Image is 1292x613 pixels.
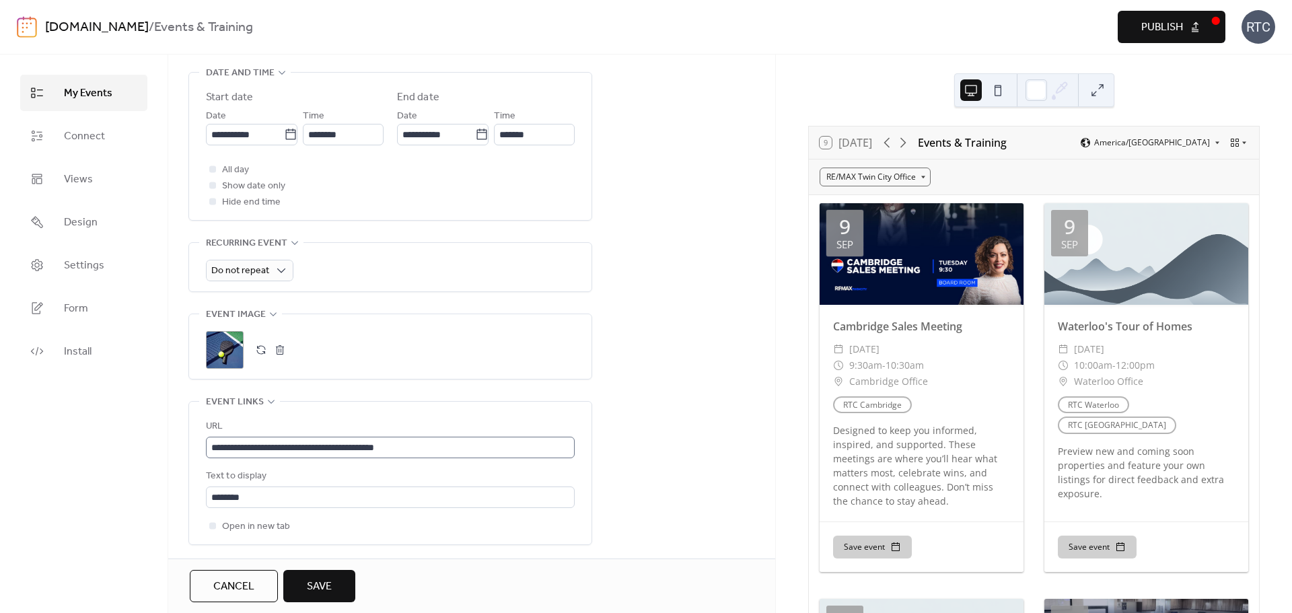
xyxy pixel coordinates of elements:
[20,204,147,240] a: Design
[64,344,92,360] span: Install
[303,108,324,124] span: Time
[1116,357,1155,373] span: 12:00pm
[1074,373,1143,390] span: Waterloo Office
[20,75,147,111] a: My Events
[1074,357,1112,373] span: 10:00am
[849,357,882,373] span: 9:30am
[206,307,266,323] span: Event image
[222,162,249,178] span: All day
[1074,341,1104,357] span: [DATE]
[206,468,572,484] div: Text to display
[1064,217,1075,237] div: 9
[17,16,37,38] img: logo
[206,89,253,106] div: Start date
[836,240,853,250] div: Sep
[494,108,515,124] span: Time
[839,217,851,237] div: 9
[64,215,98,231] span: Design
[849,341,880,357] span: [DATE]
[886,357,924,373] span: 10:30am
[307,579,332,595] span: Save
[833,536,912,558] button: Save event
[283,570,355,602] button: Save
[20,290,147,326] a: Form
[20,118,147,154] a: Connect
[833,341,844,357] div: ​
[206,394,264,410] span: Event links
[206,65,275,81] span: Date and time
[64,129,105,145] span: Connect
[1044,444,1248,501] div: Preview new and coming soon properties and feature your own listings for direct feedback and extr...
[20,247,147,283] a: Settings
[1094,139,1210,147] span: America/[GEOGRAPHIC_DATA]
[206,108,226,124] span: Date
[397,108,417,124] span: Date
[833,373,844,390] div: ​
[1058,357,1069,373] div: ​
[149,15,154,40] b: /
[820,423,1024,508] div: Designed to keep you informed, inspired, and supported. These meetings are where you’ll hear what...
[64,85,112,102] span: My Events
[206,331,244,369] div: ;
[211,262,269,280] span: Do not repeat
[45,15,149,40] a: [DOMAIN_NAME]
[64,258,104,274] span: Settings
[918,135,1007,151] div: Events & Training
[1044,318,1248,334] div: Waterloo's Tour of Homes
[213,579,254,595] span: Cancel
[1242,10,1275,44] div: RTC
[820,318,1024,334] div: Cambridge Sales Meeting
[222,519,290,535] span: Open in new tab
[882,357,886,373] span: -
[206,419,572,435] div: URL
[1061,240,1078,250] div: Sep
[1058,536,1137,558] button: Save event
[64,301,88,317] span: Form
[1112,357,1116,373] span: -
[64,172,93,188] span: Views
[190,570,278,602] button: Cancel
[1058,373,1069,390] div: ​
[206,236,287,252] span: Recurring event
[849,373,928,390] span: Cambridge Office
[1118,11,1225,43] button: Publish
[154,15,253,40] b: Events & Training
[1058,341,1069,357] div: ​
[20,333,147,369] a: Install
[222,178,285,194] span: Show date only
[20,161,147,197] a: Views
[1141,20,1183,36] span: Publish
[222,194,281,211] span: Hide end time
[397,89,439,106] div: End date
[833,357,844,373] div: ​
